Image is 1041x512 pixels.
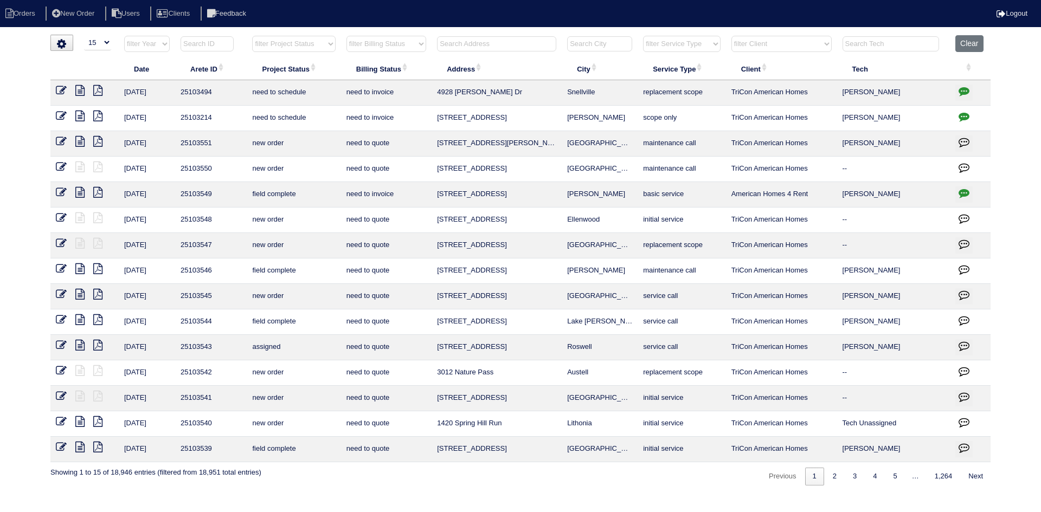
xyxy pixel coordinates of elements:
td: [DATE] [119,411,175,437]
td: [DATE] [119,386,175,411]
td: new order [247,411,340,437]
td: new order [247,131,340,157]
a: 4 [865,468,884,485]
td: [STREET_ADDRESS] [432,258,562,284]
td: [GEOGRAPHIC_DATA] [562,386,638,411]
td: [GEOGRAPHIC_DATA] [562,131,638,157]
td: [DATE] [119,208,175,233]
td: TriCon American Homes [726,208,837,233]
input: Search Tech [843,36,939,51]
td: [PERSON_NAME] [837,106,950,131]
td: [DATE] [119,233,175,258]
td: TriCon American Homes [726,360,837,386]
td: initial service [638,437,725,462]
td: [PERSON_NAME] [562,258,638,284]
td: need to quote [341,360,432,386]
td: [DATE] [119,335,175,360]
a: Previous [761,468,804,485]
td: basic service [638,182,725,208]
td: [PERSON_NAME] [837,80,950,106]
td: need to quote [341,335,432,360]
td: [STREET_ADDRESS] [432,233,562,258]
th: Tech [837,57,950,80]
td: TriCon American Homes [726,131,837,157]
td: need to quote [341,208,432,233]
td: [PERSON_NAME] [562,106,638,131]
td: 25103542 [175,360,247,386]
td: TriCon American Homes [726,386,837,411]
td: initial service [638,386,725,411]
a: Next [961,468,991,485]
td: maintenance call [638,131,725,157]
th: Date [119,57,175,80]
td: service call [638,335,725,360]
td: field complete [247,258,340,284]
td: need to invoice [341,106,432,131]
td: [STREET_ADDRESS] [432,182,562,208]
td: field complete [247,182,340,208]
td: need to schedule [247,80,340,106]
td: [STREET_ADDRESS] [432,208,562,233]
td: field complete [247,309,340,335]
td: service call [638,284,725,309]
td: [DATE] [119,437,175,462]
div: Showing 1 to 15 of 18,946 entries (filtered from 18,951 total entries) [50,462,261,477]
td: [GEOGRAPHIC_DATA] [562,437,638,462]
td: Tech Unassigned [837,411,950,437]
td: need to quote [341,233,432,258]
td: TriCon American Homes [726,80,837,106]
a: Logout [997,9,1027,17]
td: TriCon American Homes [726,284,837,309]
td: maintenance call [638,258,725,284]
a: 2 [825,468,844,485]
td: 25103539 [175,437,247,462]
td: 4928 [PERSON_NAME] Dr [432,80,562,106]
a: 3 [845,468,864,485]
td: service call [638,309,725,335]
td: Lake [PERSON_NAME] [562,309,638,335]
td: Lithonia [562,411,638,437]
td: TriCon American Homes [726,411,837,437]
td: -- [837,208,950,233]
td: -- [837,233,950,258]
td: need to quote [341,284,432,309]
td: [DATE] [119,284,175,309]
td: need to quote [341,411,432,437]
td: [STREET_ADDRESS] [432,106,562,131]
input: Search City [567,36,632,51]
td: 1420 Spring Hill Run [432,411,562,437]
td: [DATE] [119,258,175,284]
td: [DATE] [119,80,175,106]
td: replacement scope [638,360,725,386]
th: : activate to sort column ascending [950,57,991,80]
td: initial service [638,411,725,437]
td: TriCon American Homes [726,309,837,335]
a: 1 [805,468,824,485]
td: 25103214 [175,106,247,131]
td: [PERSON_NAME] [837,309,950,335]
td: [STREET_ADDRESS][PERSON_NAME] [432,131,562,157]
td: 25103543 [175,335,247,360]
td: new order [247,233,340,258]
th: Project Status: activate to sort column ascending [247,57,340,80]
th: Service Type: activate to sort column ascending [638,57,725,80]
td: [GEOGRAPHIC_DATA] [562,157,638,182]
input: Search ID [181,36,234,51]
td: [STREET_ADDRESS] [432,309,562,335]
td: need to quote [341,131,432,157]
td: TriCon American Homes [726,437,837,462]
td: [GEOGRAPHIC_DATA] [562,284,638,309]
td: [STREET_ADDRESS] [432,386,562,411]
th: Arete ID: activate to sort column ascending [175,57,247,80]
td: scope only [638,106,725,131]
td: 25103544 [175,309,247,335]
td: 25103548 [175,208,247,233]
td: [DATE] [119,182,175,208]
button: Clear [955,35,983,52]
td: [PERSON_NAME] [837,335,950,360]
li: Clients [150,7,198,21]
td: new order [247,386,340,411]
td: 25103547 [175,233,247,258]
td: need to quote [341,437,432,462]
td: TriCon American Homes [726,335,837,360]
